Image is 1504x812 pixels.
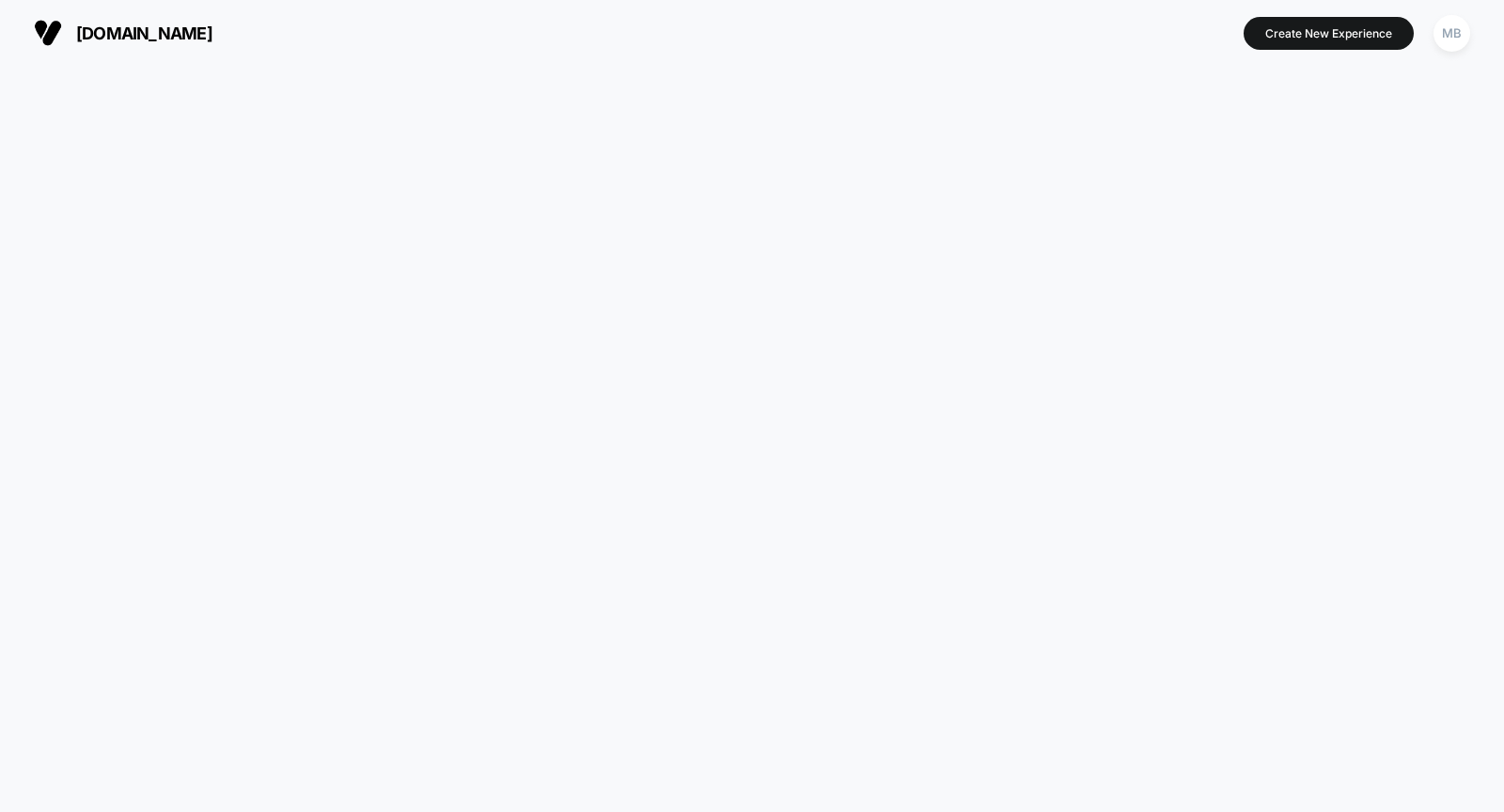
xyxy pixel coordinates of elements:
span: [DOMAIN_NAME] [76,23,212,43]
button: [DOMAIN_NAME] [28,18,218,48]
button: MB [1428,14,1476,53]
div: MB [1433,15,1470,52]
img: Visually logo [34,19,62,47]
button: Create New Experience [1244,17,1414,50]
